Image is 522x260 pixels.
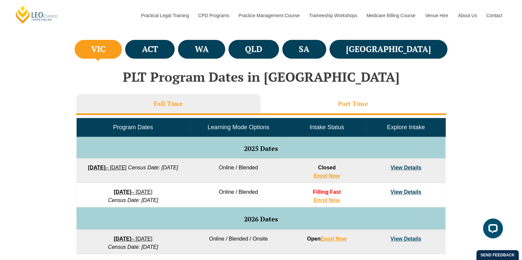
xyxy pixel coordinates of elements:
a: [DATE]– [DATE] [88,165,126,170]
strong: Open [307,236,347,242]
a: [DATE]– [DATE] [114,236,153,242]
span: Program Dates [113,124,153,130]
span: Closed [318,165,335,170]
span: Explore Intake [387,124,425,130]
span: 2026 Dates [244,215,278,223]
strong: [DATE] [114,236,131,242]
h3: Full Time [154,100,183,107]
a: Practical Legal Training [136,1,193,30]
h2: PLT Program Dates in [GEOGRAPHIC_DATA] [73,70,449,84]
iframe: LiveChat chat widget [478,216,505,244]
a: [PERSON_NAME] Centre for Law [15,5,59,24]
strong: [DATE] [88,165,105,170]
a: About Us [453,1,481,30]
td: Online / Blended / Onsite [190,230,287,254]
td: Online / Blended [190,159,287,183]
a: View Details [391,165,421,170]
a: Contact [481,1,507,30]
span: Intake Status [309,124,344,130]
h4: [GEOGRAPHIC_DATA] [346,44,431,55]
h4: VIC [91,44,105,55]
a: Enrol Now [321,236,347,242]
h3: Part Time [338,100,368,107]
a: Medicare Billing Course [362,1,420,30]
span: Learning Mode Options [208,124,269,130]
a: View Details [391,189,421,195]
a: Enrol Now [314,173,340,179]
a: Practice Management Course [234,1,304,30]
a: [DATE]– [DATE] [114,189,153,195]
h4: ACT [142,44,158,55]
a: Venue Hire [420,1,453,30]
a: Traineeship Workshops [304,1,362,30]
a: View Details [391,236,421,242]
h4: WA [195,44,209,55]
strong: [DATE] [114,189,131,195]
h4: QLD [245,44,262,55]
em: Census Date: [DATE] [108,244,158,250]
em: Census Date: [DATE] [108,197,158,203]
td: Online / Blended [190,183,287,207]
a: Enrol Now [314,197,340,203]
em: Census Date: [DATE] [128,165,178,170]
h4: SA [299,44,309,55]
span: 2025 Dates [244,144,278,153]
a: CPD Programs [193,1,233,30]
span: Filling Fast [313,189,341,195]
